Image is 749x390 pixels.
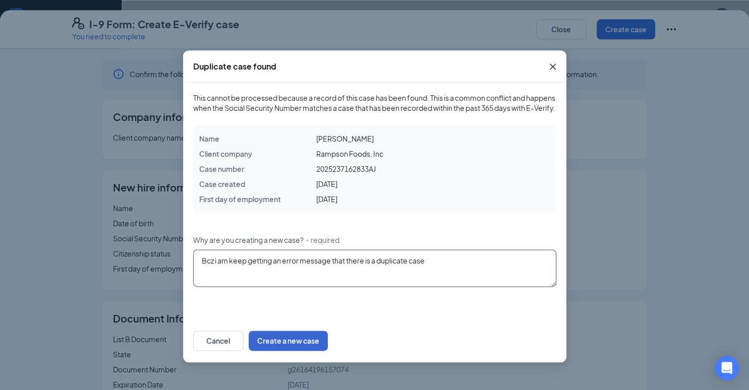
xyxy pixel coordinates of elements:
[199,179,245,188] span: Case created
[199,134,219,143] span: Name
[193,61,276,72] div: Duplicate case found
[193,235,304,245] span: Why are you creating a new case?
[199,164,244,173] span: Case number
[316,149,383,158] span: Rampson Foods, Inc
[199,149,252,158] span: Client company
[316,164,375,173] span: 2025237162833AJ
[193,249,556,287] textarea: Bcz i am keep getting an error message that there is a duplicate case
[199,194,281,204] span: First day of employment
[316,134,373,143] span: [PERSON_NAME]
[316,194,337,204] span: [DATE]
[304,235,339,245] span: ・required
[316,179,337,188] span: [DATE]
[193,331,244,351] button: Cancel
[539,50,566,83] button: Close
[715,356,739,380] div: Open Intercom Messenger
[193,93,556,113] span: This cannot be processed because a record of this case has been found. This is a common conflict ...
[249,331,328,351] button: Create a new case
[547,60,559,73] svg: Cross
